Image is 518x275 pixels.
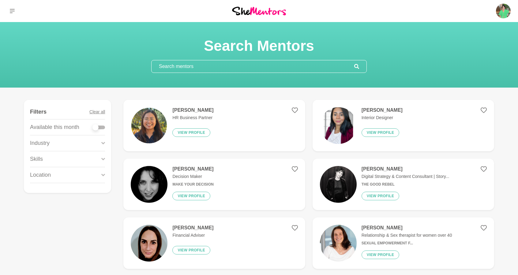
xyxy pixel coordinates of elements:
[172,107,213,113] h4: [PERSON_NAME]
[362,241,452,246] h6: Sexual Empowerment f...
[131,107,167,144] img: 231d6636be52241877ec7df6b9df3e537ea7a8ca-1080x1080.png
[30,139,50,147] p: Industry
[123,159,305,210] a: [PERSON_NAME]Decision MakerMake Your DecisionView profile
[89,105,105,119] button: Clear all
[362,173,449,180] p: Digital Strategy & Content Consultant | Story...
[362,251,400,259] button: View profile
[172,192,210,200] button: View profile
[123,100,305,151] a: [PERSON_NAME]HR Business PartnerView profile
[313,159,494,210] a: [PERSON_NAME]Digital Strategy & Content Consultant | Story...The Good RebelView profile
[362,166,449,172] h4: [PERSON_NAME]
[362,225,452,231] h4: [PERSON_NAME]
[172,246,210,254] button: View profile
[320,107,357,144] img: 672c9e0f5c28f94a877040268cd8e7ac1f2c7f14-1080x1350.png
[172,128,210,137] button: View profile
[172,173,213,180] p: Decision Maker
[172,232,213,239] p: Financial Adviser
[123,217,305,269] a: [PERSON_NAME]Financial AdviserView profile
[30,108,47,115] h4: Filters
[362,107,403,113] h4: [PERSON_NAME]
[232,7,286,15] img: She Mentors Logo
[313,217,494,269] a: [PERSON_NAME]Relationship & Sex therapist for women over 40Sexual Empowerment f...View profile
[30,123,79,131] p: Available this month
[131,166,167,203] img: 443bca476f7facefe296c2c6ab68eb81e300ea47-400x400.jpg
[313,100,494,151] a: [PERSON_NAME]Interior DesignerView profile
[362,192,400,200] button: View profile
[151,37,367,55] h1: Search Mentors
[362,232,452,239] p: Relationship & Sex therapist for women over 40
[320,225,357,262] img: d6e4e6fb47c6b0833f5b2b80120bcf2f287bc3aa-2570x2447.jpg
[496,4,511,18] img: Therese Goggin
[362,128,400,137] button: View profile
[131,225,167,262] img: 2462cd17f0db61ae0eaf7f297afa55aeb6b07152-1255x1348.jpg
[172,225,213,231] h4: [PERSON_NAME]
[320,166,357,203] img: 1044fa7e6122d2a8171cf257dcb819e56f039831-1170x656.jpg
[152,60,354,73] input: Search mentors
[30,171,51,179] p: Location
[362,182,449,187] h6: The Good Rebel
[172,115,213,121] p: HR Business Partner
[30,155,43,163] p: Skills
[362,115,403,121] p: Interior Designer
[172,182,213,187] h6: Make Your Decision
[172,166,213,172] h4: [PERSON_NAME]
